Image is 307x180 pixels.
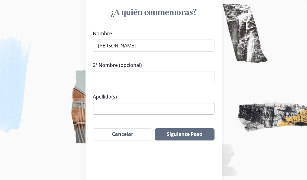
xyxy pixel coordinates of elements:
[93,30,211,37] label: Nombre
[93,128,153,140] button: Cancelar
[93,61,211,69] label: 2º Nombre (opcional)
[155,128,214,140] button: Siguiente Paso
[93,93,211,100] label: Apellido(s)
[93,7,215,18] h1: ¿A quién conmemoras?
